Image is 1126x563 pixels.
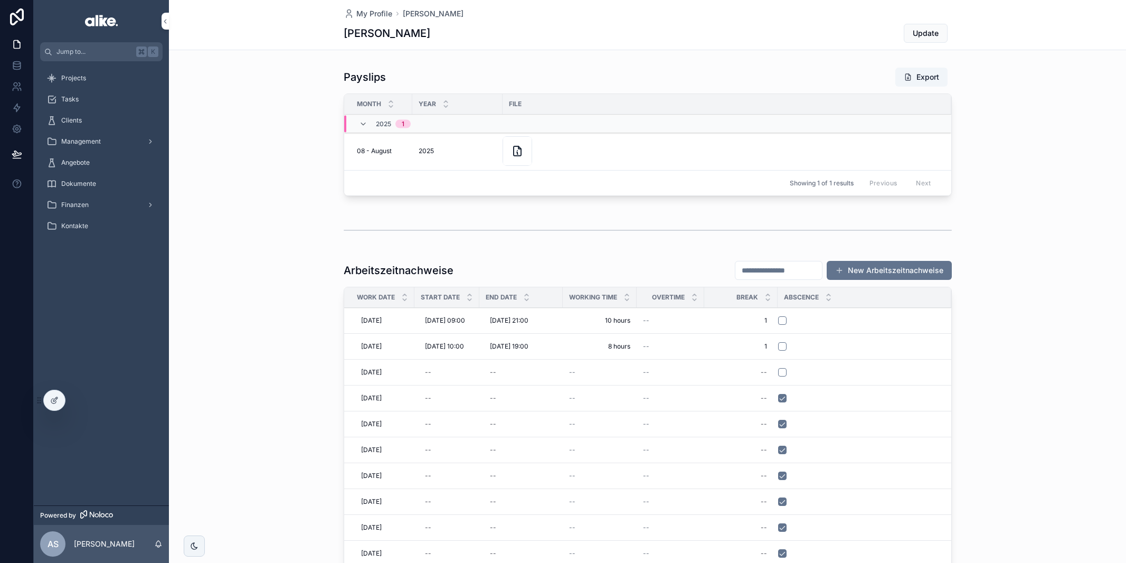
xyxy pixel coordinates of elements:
[34,61,169,249] div: scrollable content
[784,293,819,302] span: Abscence
[486,293,517,302] span: End Date
[569,498,630,506] a: --
[85,13,117,30] img: App logo
[569,472,630,480] a: --
[490,446,496,454] div: --
[74,539,135,549] p: [PERSON_NAME]
[357,519,408,536] a: [DATE]
[486,312,556,329] a: [DATE] 21:00
[569,523,575,532] span: --
[643,316,649,325] span: --
[357,493,408,510] a: [DATE]
[357,293,395,302] span: Work Date
[643,420,698,428] a: --
[711,545,771,562] a: --
[425,523,431,532] div: --
[403,8,463,19] a: [PERSON_NAME]
[421,312,473,329] a: [DATE] 09:00
[357,312,408,329] a: [DATE]
[344,263,453,278] h1: Arbeitszeitnachweise
[61,95,79,104] span: Tasks
[761,549,767,558] div: --
[486,519,556,536] a: --
[643,523,698,532] a: --
[40,153,163,172] a: Angebote
[361,549,382,558] span: [DATE]
[569,342,630,351] a: 8 hours
[827,261,952,280] button: New Arbeitszeitnachweise
[357,390,408,407] a: [DATE]
[56,48,132,56] span: Jump to...
[569,420,630,428] a: --
[34,505,169,525] a: Powered by
[904,24,948,43] button: Update
[357,338,408,355] a: [DATE]
[490,368,496,377] div: --
[486,442,556,458] a: --
[711,493,771,510] a: --
[711,338,771,355] a: 1
[486,390,556,407] a: --
[711,312,771,329] a: 1
[711,467,771,484] a: --
[361,420,382,428] span: [DATE]
[643,549,698,558] a: --
[361,446,382,454] span: [DATE]
[149,48,157,56] span: K
[344,8,392,19] a: My Profile
[421,416,473,433] a: --
[421,390,473,407] a: --
[425,394,431,402] div: --
[643,316,698,325] a: --
[761,394,767,402] div: --
[40,511,76,520] span: Powered by
[643,549,649,558] span: --
[421,493,473,510] a: --
[643,472,649,480] span: --
[61,158,90,167] span: Angebote
[761,420,767,428] div: --
[425,472,431,480] div: --
[425,420,431,428] div: --
[569,394,575,402] span: --
[61,137,101,146] span: Management
[490,472,496,480] div: --
[48,538,59,550] span: AS
[40,69,163,88] a: Projects
[61,180,96,188] span: Dokumente
[643,498,698,506] a: --
[425,316,465,325] span: [DATE] 09:00
[425,342,464,351] span: [DATE] 10:00
[643,368,698,377] a: --
[761,523,767,532] div: --
[361,368,382,377] span: [DATE]
[486,545,556,562] a: --
[421,545,473,562] a: --
[736,293,758,302] span: Break
[361,472,382,480] span: [DATE]
[569,420,575,428] span: --
[421,442,473,458] a: --
[643,523,649,532] span: --
[895,68,948,87] button: Export
[643,394,649,402] span: --
[486,493,556,510] a: --
[790,179,854,187] span: Showing 1 of 1 results
[425,368,431,377] div: --
[421,338,473,355] a: [DATE] 10:00
[40,132,163,151] a: Management
[761,498,767,506] div: --
[643,472,698,480] a: --
[486,338,556,355] a: [DATE] 19:00
[421,293,460,302] span: Start Date
[419,147,434,155] span: 2025
[569,549,575,558] span: --
[61,222,88,230] span: Kontakte
[715,342,767,351] span: 1
[643,342,649,351] span: --
[643,446,698,454] a: --
[643,420,649,428] span: --
[569,498,575,506] span: --
[356,8,392,19] span: My Profile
